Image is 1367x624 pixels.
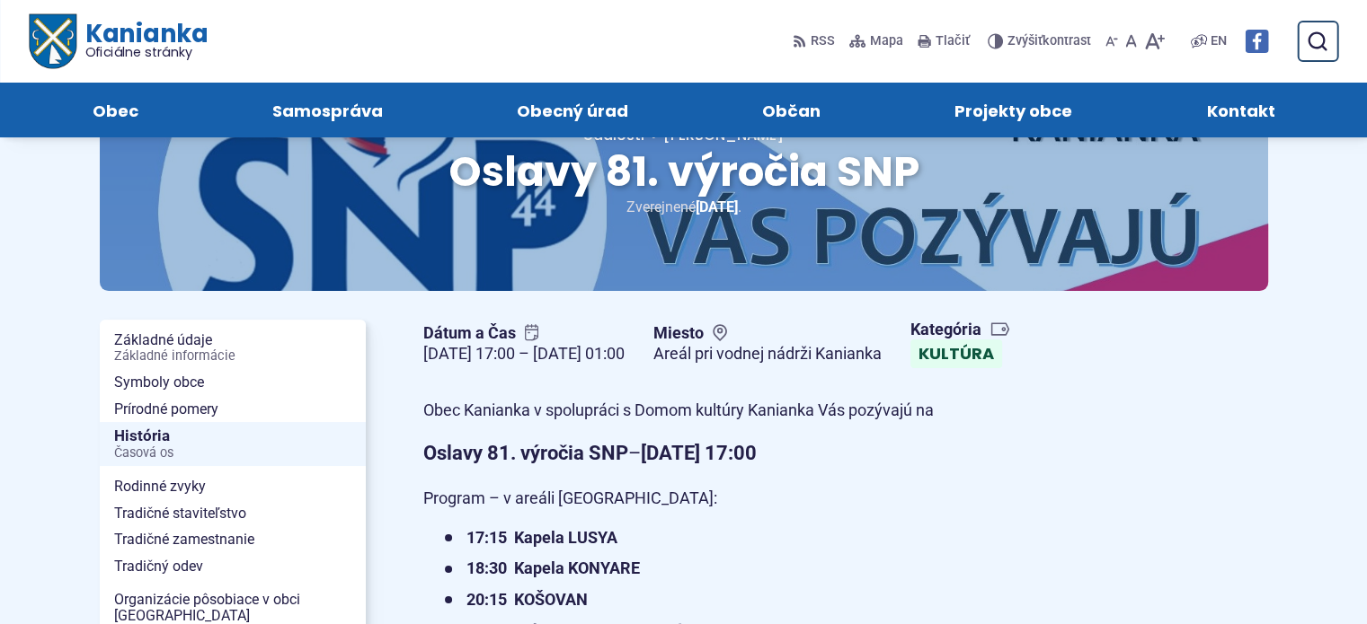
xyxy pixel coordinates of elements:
a: Rodinné zvyky [100,473,366,500]
a: EN [1207,31,1230,52]
span: Rodinné zvyky [114,473,351,500]
span: Obec [93,83,138,137]
a: Projekty obce [906,83,1122,137]
span: Zvýšiť [1007,33,1043,48]
span: Prírodné pomery [114,396,351,423]
a: Mapa [846,22,907,60]
span: EN [1211,31,1227,52]
p: Program – v areáli [GEOGRAPHIC_DATA]: [423,485,1061,513]
img: Prejsť na domovskú stránku [29,14,75,69]
strong: Oslavy 81. výročia SNP [423,442,628,464]
button: Tlačiť [914,22,973,60]
figcaption: [DATE] 17:00 – [DATE] 01:00 [423,344,625,365]
a: Obecný úrad [467,83,677,137]
span: Tlačiť [936,34,970,49]
a: Prírodné pomery [100,396,366,423]
span: Tradičné zamestnanie [114,526,351,553]
a: Kontakt [1158,83,1324,137]
span: Dátum a Čas [423,323,625,344]
strong: 20:15 KOŠOVAN [466,590,588,609]
span: Symboly obce [114,369,351,396]
a: Kultúra [910,339,1002,368]
span: RSS [811,31,835,52]
button: Nastaviť pôvodnú veľkosť písma [1122,22,1141,60]
a: Samospráva [223,83,431,137]
figcaption: Areál pri vodnej nádrži Kanianka [653,344,882,365]
button: Zvýšiťkontrast [988,22,1095,60]
button: Zväčšiť veľkosť písma [1141,22,1168,60]
span: Samospráva [272,83,383,137]
strong: [DATE] 17:00 [641,442,757,464]
span: Kontakt [1206,83,1274,137]
a: Občan [714,83,870,137]
span: Kategória [910,320,1010,340]
a: Tradičné staviteľstvo [100,500,366,527]
span: [DATE] [696,198,738,215]
p: Obec Kanianka v spolupráci s Domom kultúry Kanianka Vás pozývajú na [423,397,1061,425]
span: Tradičný odev [114,553,351,580]
p: Zverejnené . [157,195,1211,219]
span: Časová os [114,446,351,461]
img: Prejsť na Facebook stránku [1245,30,1268,53]
a: RSS [793,22,839,60]
span: Miesto [653,323,882,344]
a: Základné údajeZákladné informácie [100,327,366,369]
strong: 17:15 Kapela LUSYA [466,528,617,547]
a: Tradičné zamestnanie [100,526,366,553]
span: Občan [762,83,821,137]
span: Základné informácie [114,349,351,364]
span: História [114,422,351,466]
button: Zmenšiť veľkosť písma [1102,22,1122,60]
a: Symboly obce [100,369,366,396]
span: Základné údaje [114,327,351,369]
a: Tradičný odev [100,553,366,580]
a: Logo Kanianka, prejsť na domovskú stránku. [29,14,208,69]
span: Tradičné staviteľstvo [114,500,351,527]
span: Projekty obce [954,83,1072,137]
span: kontrast [1007,34,1091,49]
span: Mapa [870,31,903,52]
span: Obecný úrad [517,83,628,137]
span: Oslavy 81. výročia SNP [448,143,919,200]
strong: 18:30 Kapela KONYARE [466,558,640,577]
a: HistóriaČasová os [100,422,366,466]
a: Obec [43,83,187,137]
p: – [423,436,1061,470]
span: Kanianka [75,22,207,59]
span: Oficiálne stránky [84,46,208,58]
